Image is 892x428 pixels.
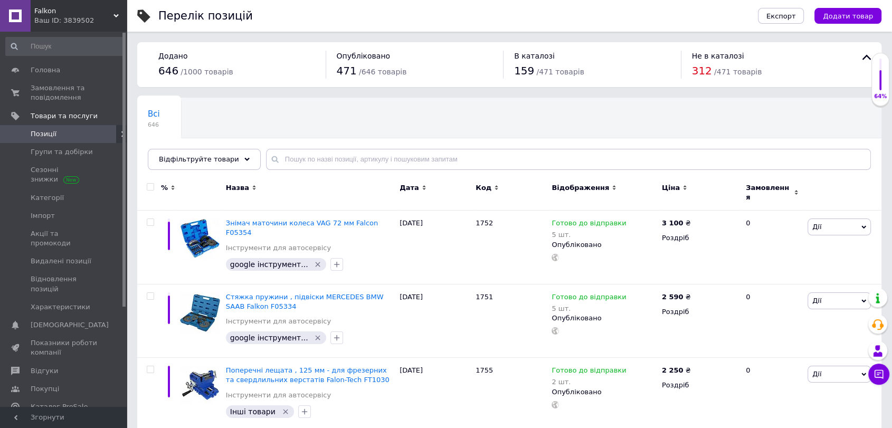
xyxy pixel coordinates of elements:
[179,218,221,260] img: Съемник ступицы колеса VAG 72 мм Falcon F05354
[868,364,889,385] button: Чат з покупцем
[148,109,160,119] span: Всі
[31,129,56,139] span: Позиції
[31,111,98,121] span: Товари та послуги
[552,183,609,193] span: Відображення
[179,292,221,334] img: Стяжка пружины , подвески MERCEDES BMW SAAB Falkon F05334
[552,378,626,386] div: 2 шт.
[536,68,584,76] span: / 471 товарів
[714,68,762,76] span: / 471 товарів
[31,274,98,293] span: Відновлення позицій
[226,183,249,193] span: Назва
[397,211,473,284] div: [DATE]
[31,366,58,376] span: Відгуки
[230,260,308,269] span: google інструмент...
[692,64,712,77] span: 312
[823,12,873,20] span: Додати товар
[476,183,491,193] span: Код
[758,8,804,24] button: Експорт
[662,183,680,193] span: Ціна
[179,366,221,404] img: Поперечные тиски, 125 мм - для фрезерных и сверлильных станков Falon-Tech FT1030
[872,93,889,100] div: 64%
[5,37,124,56] input: Пошук
[662,366,691,375] div: ₴
[359,68,406,76] span: / 646 товарів
[337,52,391,60] span: Опубліковано
[34,16,127,25] div: Ваш ID: 3839502
[31,402,88,412] span: Каталог ProSale
[397,284,473,358] div: [DATE]
[31,384,59,394] span: Покупці
[161,183,168,193] span: %
[31,165,98,184] span: Сезонні знижки
[476,366,493,374] span: 1755
[226,219,378,236] a: Знімач маточини колеса VAG 72 мм Falcon F05354
[662,293,684,301] b: 2 590
[476,293,493,301] span: 1751
[31,211,55,221] span: Імпорт
[552,231,626,239] div: 5 шт.
[31,320,109,330] span: [DEMOGRAPHIC_DATA]
[662,292,691,302] div: ₴
[181,68,233,76] span: / 1000 товарів
[34,6,113,16] span: Falkon
[31,65,60,75] span: Головна
[226,293,384,310] a: Стяжка пружини , підвіски MERCEDES BMW SAAB Falkon F05334
[226,391,331,400] a: Інструменти для автосервісу
[552,366,626,377] span: Готово до відправки
[812,297,821,305] span: Дії
[31,302,90,312] span: Характеристики
[137,138,281,178] div: Автозаповнення характеристик
[662,219,684,227] b: 3 100
[230,334,308,342] span: google інструмент...
[226,243,331,253] a: Інструменти для автосервісу
[159,155,239,163] span: Відфільтруйте товари
[266,149,871,170] input: Пошук по назві позиції, артикулу і пошуковим запитам
[31,147,93,157] span: Групи та добірки
[514,64,534,77] span: 159
[158,52,187,60] span: Додано
[739,211,805,284] div: 0
[476,219,493,227] span: 1752
[552,387,657,397] div: Опубліковано
[662,307,737,317] div: Роздріб
[158,11,253,22] div: Перелік позицій
[314,334,322,342] svg: Видалити мітку
[148,149,260,159] span: Автозаповнення характе...
[552,219,626,230] span: Готово до відправки
[281,407,290,416] svg: Видалити мітку
[514,52,555,60] span: В каталозі
[31,256,91,266] span: Видалені позиції
[400,183,419,193] span: Дата
[552,293,626,304] span: Готово до відправки
[314,260,322,269] svg: Видалити мітку
[662,233,737,243] div: Роздріб
[662,381,737,390] div: Роздріб
[230,407,276,416] span: Інші товари
[812,370,821,378] span: Дії
[814,8,881,24] button: Додати товар
[552,240,657,250] div: Опубліковано
[552,313,657,323] div: Опубліковано
[662,218,691,228] div: ₴
[766,12,796,20] span: Експорт
[739,284,805,358] div: 0
[337,64,357,77] span: 471
[31,229,98,248] span: Акції та промокоди
[31,338,98,357] span: Показники роботи компанії
[148,121,160,129] span: 646
[662,366,684,374] b: 2 250
[812,223,821,231] span: Дії
[158,64,178,77] span: 646
[692,52,744,60] span: Не в каталозі
[746,183,791,202] span: Замовлення
[31,83,98,102] span: Замовлення та повідомлення
[226,366,390,384] a: Поперечні лещата , 125 мм - для фрезерних та свердлильних верстатів Falon-Tech FT1030
[226,317,331,326] a: Інструменти для автосервісу
[552,305,626,312] div: 5 шт.
[31,193,64,203] span: Категорії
